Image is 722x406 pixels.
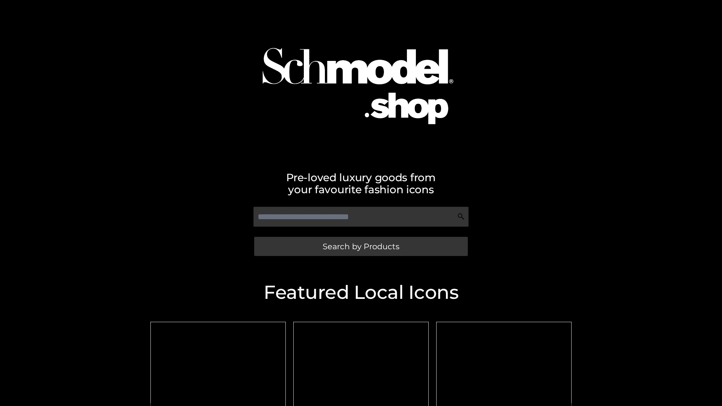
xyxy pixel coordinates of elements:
span: Search by Products [323,242,399,250]
h2: Featured Local Icons​ [147,283,575,302]
img: Search Icon [457,213,465,220]
a: Search by Products [254,237,468,256]
h2: Pre-loved luxury goods from your favourite fashion icons [147,171,575,195]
